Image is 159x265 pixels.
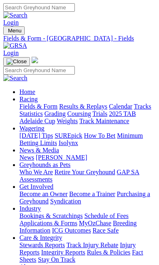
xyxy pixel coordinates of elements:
a: Injury Reports [19,241,136,256]
div: Racing [19,103,156,125]
a: Care & Integrity [19,234,62,241]
div: Get Involved [19,190,156,205]
a: ICG Outcomes [52,227,91,234]
a: Stewards Reports [19,241,65,248]
a: 2025 TAB Adelaide Cup [19,110,136,124]
a: Home [19,88,35,95]
a: GAP SA Assessments [19,169,139,183]
a: Rules & Policies [87,249,131,256]
a: Race Safe [93,227,119,234]
button: Toggle navigation [3,26,25,35]
a: Results & Replays [59,103,107,110]
a: Retire Your Greyhound [55,169,115,175]
a: Login [3,49,19,56]
a: Become an Owner [19,190,68,197]
a: Syndication [50,198,81,205]
div: Industry [19,212,156,234]
a: Coursing [67,110,91,117]
input: Search [3,66,75,75]
div: News & Media [19,154,156,161]
img: Search [3,12,28,19]
input: Search [3,3,75,12]
a: Calendar [109,103,132,110]
a: Trials [93,110,108,117]
a: Greyhounds as Pets [19,161,70,168]
a: Grading [45,110,66,117]
a: Isolynx [59,139,78,146]
a: Who We Are [19,169,53,175]
a: [DATE] Tips [19,132,53,139]
button: Toggle navigation [3,57,30,66]
a: Schedule of Fees [84,212,128,219]
img: Search [3,75,28,82]
img: Close [6,58,27,65]
a: Minimum Betting Limits [19,132,143,146]
a: News [19,154,34,161]
a: Applications & Forms [19,220,77,227]
a: MyOzChase [79,220,111,227]
a: Become a Trainer [69,190,115,197]
span: Menu [8,28,21,34]
a: Login [3,19,19,26]
a: Tracks [134,103,151,110]
a: Weights [57,118,78,124]
a: Racing [19,96,38,103]
a: Track Maintenance [79,118,129,124]
a: News & Media [19,147,59,154]
a: SUREpick [55,132,82,139]
a: Get Involved [19,183,53,190]
div: Greyhounds as Pets [19,169,156,183]
img: GRSA [3,42,27,49]
div: Wagering [19,132,156,147]
a: Wagering [19,125,45,132]
a: Industry [19,205,41,212]
a: Integrity Reports [41,249,85,256]
a: Fields & Form - [GEOGRAPHIC_DATA] - Fields [3,35,156,42]
a: Fact Sheets [19,249,143,263]
div: Care & Integrity [19,241,156,263]
a: Fields & Form [19,103,57,110]
a: Bookings & Scratchings [19,212,83,219]
a: Stay On Track [38,256,75,263]
a: [PERSON_NAME] [36,154,87,161]
a: How To Bet [84,132,116,139]
a: Statistics [19,110,43,117]
img: logo-grsa-white.png [32,57,38,63]
a: Breeding Information [19,220,137,234]
a: Track Injury Rebate [66,241,118,248]
a: Purchasing a Greyhound [19,190,150,205]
